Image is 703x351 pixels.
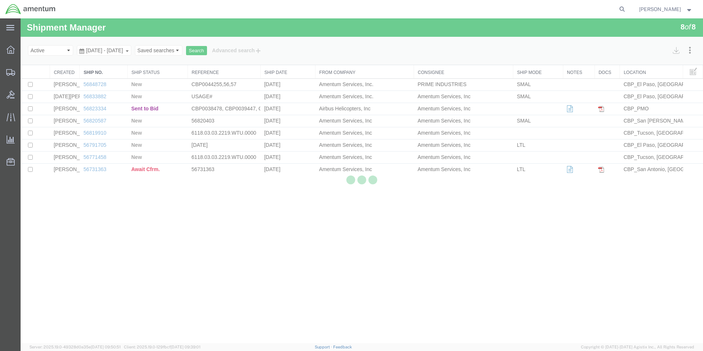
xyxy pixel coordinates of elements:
span: [DATE] 09:39:01 [171,345,200,349]
img: logo [5,4,56,15]
span: Client: 2025.19.0-129fbcf [124,345,200,349]
span: Server: 2025.19.0-49328d0a35e [29,345,121,349]
a: Feedback [333,345,352,349]
span: Copyright © [DATE]-[DATE] Agistix Inc., All Rights Reserved [581,344,694,350]
button: [PERSON_NAME] [639,5,693,14]
span: [DATE] 09:50:51 [91,345,121,349]
a: Support [315,345,333,349]
span: Miguel Castro [639,5,681,13]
